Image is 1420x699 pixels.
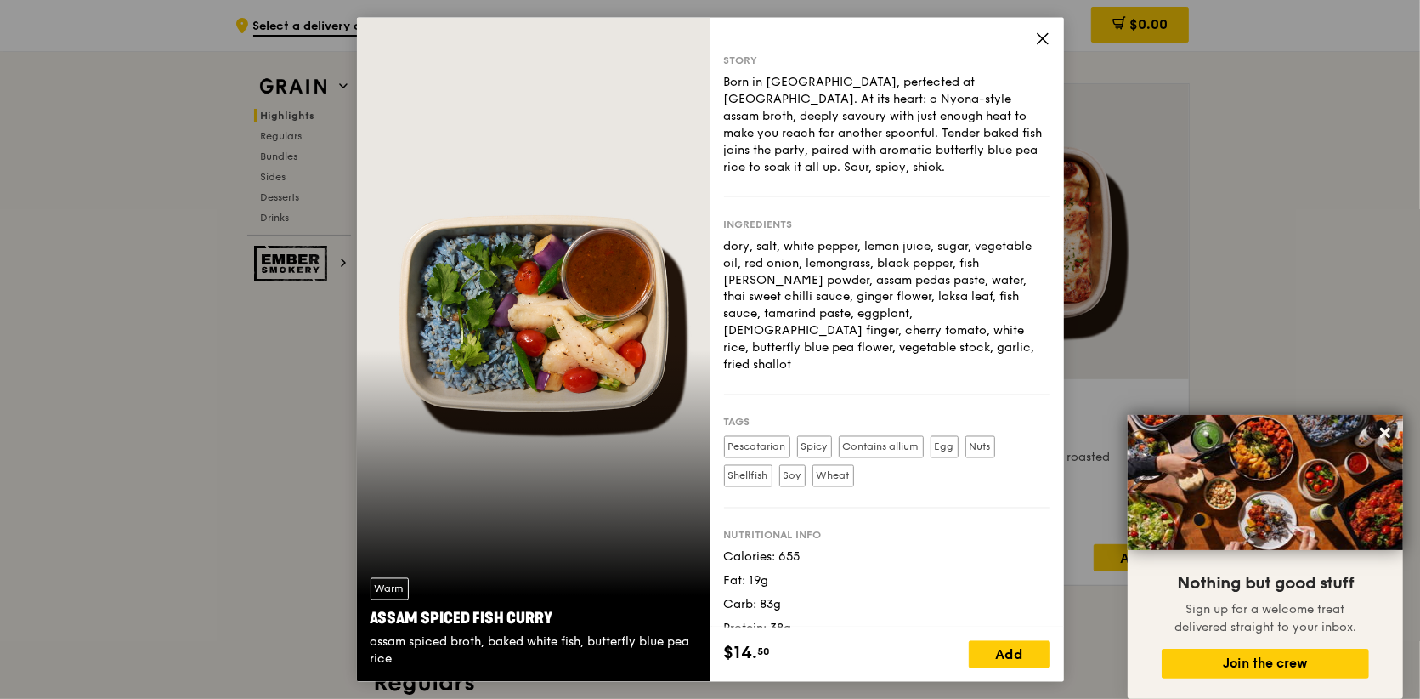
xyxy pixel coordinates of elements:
label: Shellfish [724,465,772,487]
label: Wheat [812,465,854,487]
label: Spicy [797,436,832,458]
div: Warm [371,577,409,600]
div: Protein: 38g [724,621,1050,638]
button: Join the crew [1162,649,1369,679]
div: Add [969,640,1050,668]
button: Close [1372,419,1399,446]
div: Nutritional info [724,529,1050,543]
div: Ingredients [724,218,1050,231]
div: assam spiced broth, baked white fish, butterfly blue pea rice [371,634,697,668]
label: Pescatarian [724,436,790,458]
div: Fat: 19g [724,573,1050,590]
div: Story [724,54,1050,67]
div: Calories: 655 [724,549,1050,566]
img: DSC07876-Edit02-Large.jpeg [1128,415,1403,550]
label: Soy [779,465,806,487]
div: Assam Spiced Fish Curry [371,606,697,630]
div: dory, salt, white pepper, lemon juice, sugar, vegetable oil, red onion, lemongrass, black pepper,... [724,238,1050,374]
div: Born in [GEOGRAPHIC_DATA], perfected at [GEOGRAPHIC_DATA]. At its heart: a Nyona-style assam brot... [724,74,1050,176]
div: Tags [724,416,1050,429]
span: 50 [758,645,771,658]
div: Carb: 83g [724,597,1050,614]
label: Nuts [965,436,995,458]
label: Contains allium [839,436,924,458]
span: Sign up for a welcome treat delivered straight to your inbox. [1174,602,1356,634]
span: $14. [724,640,758,666]
label: Egg [931,436,959,458]
span: Nothing but good stuff [1177,573,1354,594]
